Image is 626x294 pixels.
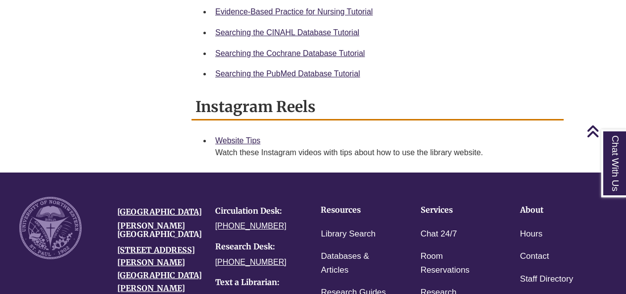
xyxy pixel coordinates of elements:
[117,222,200,239] h4: [PERSON_NAME][GEOGRAPHIC_DATA]
[215,7,373,16] a: Evidence-Based Practice for Nursing Tutorial
[421,206,489,215] h4: Services
[215,258,287,266] a: [PHONE_NUMBER]
[321,249,389,277] a: Databases & Articles
[117,245,202,293] a: [STREET_ADDRESS][PERSON_NAME][GEOGRAPHIC_DATA][PERSON_NAME]
[215,69,360,78] a: Searching the PubMed Database Tutorial
[117,207,202,217] a: [GEOGRAPHIC_DATA]
[421,227,457,241] a: Chat 24/7
[215,222,287,230] a: [PHONE_NUMBER]
[215,278,298,287] h4: Text a Librarian:
[421,249,489,277] a: Room Reservations
[215,49,365,58] a: Searching the Cochrane Database Tutorial
[19,197,82,259] img: UNW seal
[321,227,376,241] a: Library Search
[520,272,573,287] a: Staff Directory
[215,136,260,145] a: Website Tips
[215,28,359,37] a: Searching the CINAHL Database Tutorial
[321,206,389,215] h4: Resources
[520,206,589,215] h4: About
[215,242,298,251] h4: Research Desk:
[520,249,549,264] a: Contact
[215,147,556,159] div: Watch these Instagram videos with tips about how to use the library website.
[215,207,298,216] h4: Circulation Desk:
[586,124,624,138] a: Back to Top
[520,227,542,241] a: Hours
[192,94,564,120] h2: Instagram Reels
